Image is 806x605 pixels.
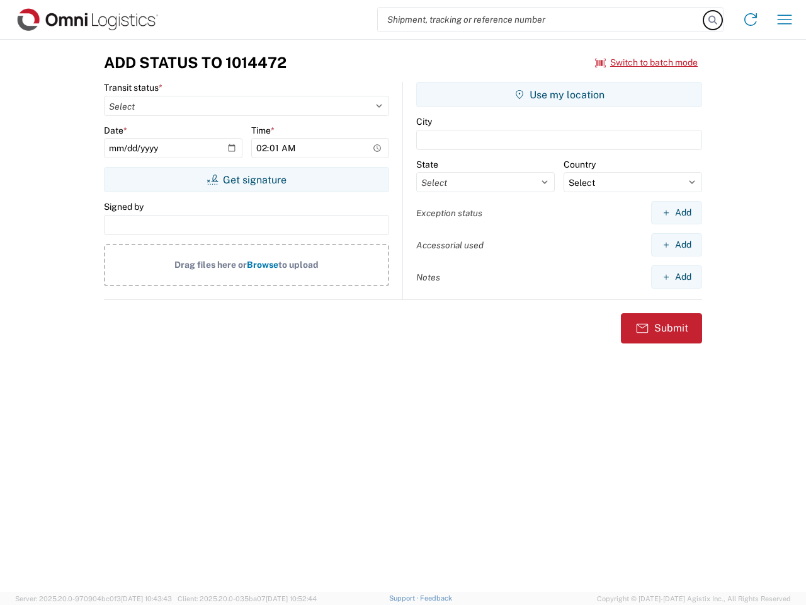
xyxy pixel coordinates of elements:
[104,82,162,93] label: Transit status
[416,272,440,283] label: Notes
[251,125,275,136] label: Time
[416,159,438,170] label: State
[104,54,287,72] h3: Add Status to 1014472
[651,201,702,224] button: Add
[595,52,698,73] button: Switch to batch mode
[651,265,702,289] button: Add
[651,233,702,256] button: Add
[104,201,144,212] label: Signed by
[266,595,317,602] span: [DATE] 10:52:44
[15,595,172,602] span: Server: 2025.20.0-970904bc0f3
[389,594,421,602] a: Support
[564,159,596,170] label: Country
[416,207,482,219] label: Exception status
[104,125,127,136] label: Date
[104,167,389,192] button: Get signature
[378,8,704,32] input: Shipment, tracking or reference number
[416,239,484,251] label: Accessorial used
[247,260,278,270] span: Browse
[420,594,452,602] a: Feedback
[178,595,317,602] span: Client: 2025.20.0-035ba07
[416,82,702,107] button: Use my location
[174,260,247,270] span: Drag files here or
[278,260,319,270] span: to upload
[416,116,432,127] label: City
[121,595,172,602] span: [DATE] 10:43:43
[621,313,702,343] button: Submit
[597,593,791,604] span: Copyright © [DATE]-[DATE] Agistix Inc., All Rights Reserved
